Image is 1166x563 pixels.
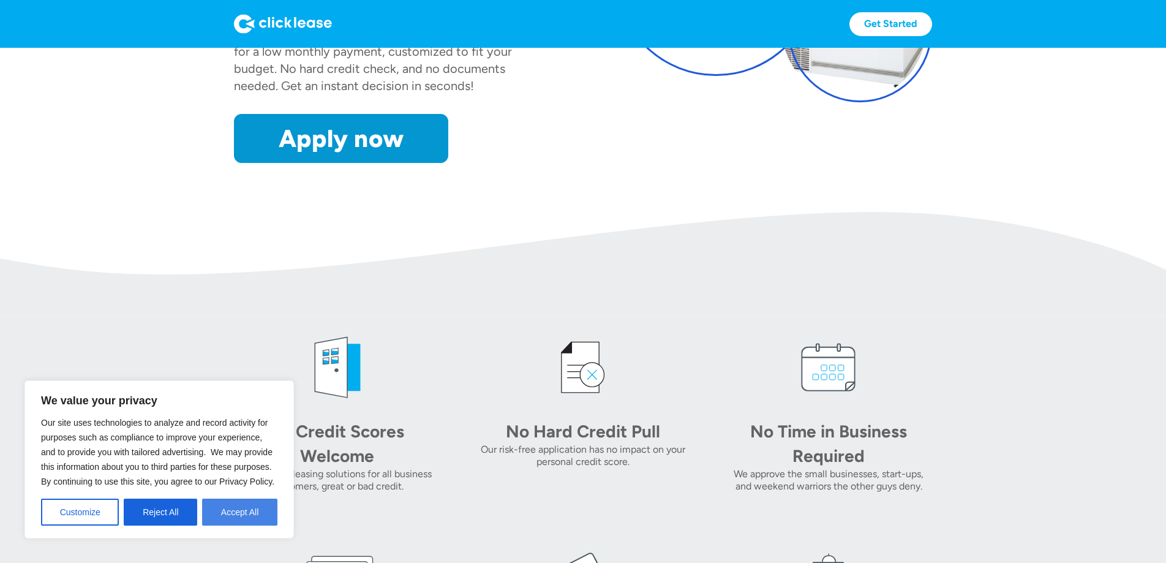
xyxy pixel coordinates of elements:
[792,331,865,404] img: calendar icon
[743,419,914,468] div: No Time in Business Required
[41,499,119,526] button: Customize
[849,12,932,36] a: Get Started
[234,114,448,163] a: Apply now
[546,331,620,404] img: credit icon
[41,393,277,408] p: We value your privacy
[480,444,686,468] div: Our risk-free application has no impact on your personal credit score.
[41,418,274,486] span: Our site uses technologies to analyze and record activity for purposes such as compliance to impr...
[252,419,423,468] div: All Credit Scores Welcome
[202,499,277,526] button: Accept All
[234,10,543,93] div: has partnered with Clicklease to help you get the equipment you need for a low monthly payment, c...
[497,419,669,444] div: No Hard Credit Pull
[234,468,440,493] div: Equipment leasing solutions for all business customers, great or bad credit.
[24,380,294,538] div: We value your privacy
[234,14,332,34] img: Logo
[726,468,932,493] div: We approve the small businesses, start-ups, and weekend warriors the other guys deny.
[124,499,197,526] button: Reject All
[301,331,374,404] img: welcome icon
